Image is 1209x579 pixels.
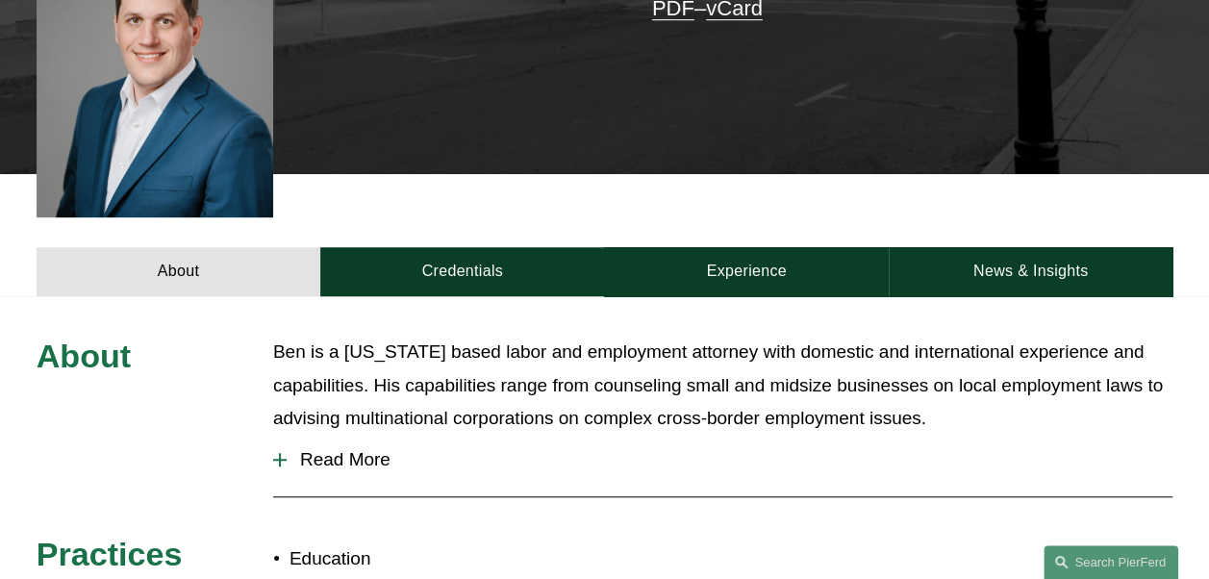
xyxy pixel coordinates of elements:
span: Practices [37,536,183,572]
a: Experience [604,247,888,296]
p: Education [290,542,605,575]
a: Search this site [1044,545,1178,579]
a: About [37,247,320,296]
button: Read More [273,435,1172,485]
a: News & Insights [889,247,1172,296]
span: About [37,338,131,374]
p: Ben is a [US_STATE] based labor and employment attorney with domestic and international experienc... [273,336,1172,435]
span: Read More [287,449,1172,470]
a: Credentials [320,247,604,296]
